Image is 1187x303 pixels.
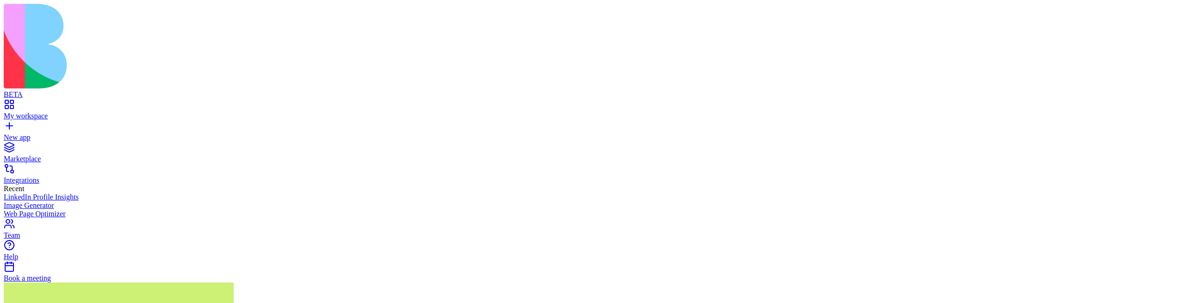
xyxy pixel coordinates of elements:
div: Book a meeting [4,274,1183,282]
a: Help [4,244,1183,261]
div: Marketplace [4,155,1183,163]
a: Marketplace [4,146,1183,163]
div: Integrations [4,176,1183,185]
a: New app [4,125,1183,142]
div: New app [4,133,1183,142]
div: My workspace [4,112,1183,120]
a: Team [4,223,1183,240]
h2: What [PERSON_NAME] is up to? [11,38,128,83]
a: Web Page Optimizer [4,210,1183,218]
a: Image Generator [4,201,1183,210]
img: logo [4,4,378,89]
a: LinkedIn Profile Insights [4,193,1183,201]
a: Integrations [4,168,1183,185]
div: Help [4,253,1183,261]
div: BETA [4,90,1183,99]
a: Book a meeting [4,266,1183,282]
div: Team [4,231,1183,240]
a: My workspace [4,103,1183,120]
span: Recent [4,185,24,193]
a: BETA [4,82,1183,99]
